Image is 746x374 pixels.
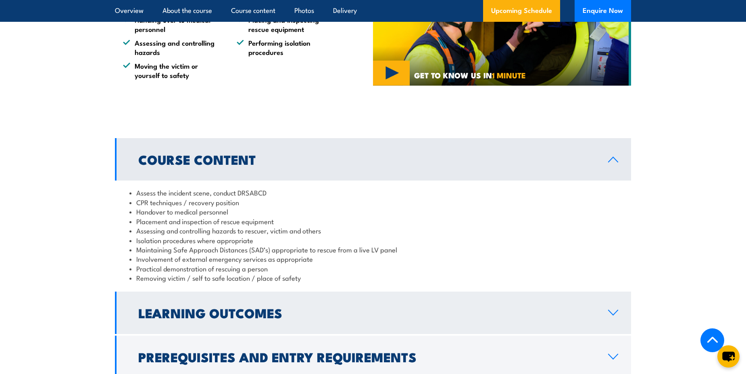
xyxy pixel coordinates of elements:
button: chat-button [717,345,740,368]
li: Handing over to medical personnel [123,15,222,34]
h2: Course Content [138,153,595,165]
li: Assess the incident scene, conduct DRSABCD [129,188,617,197]
a: Learning Outcomes [115,292,631,334]
li: Isolation procedures where appropriate [129,235,617,245]
li: Placing and inspecting rescue equipment [237,15,336,34]
li: Handover to medical personnel [129,207,617,216]
li: CPR techniques / recovery position [129,198,617,207]
li: Performing isolation procedures [237,38,336,57]
li: Removing victim / self to safe location / place of safety [129,273,617,282]
h2: Learning Outcomes [138,307,595,318]
a: Course Content [115,138,631,181]
h2: Prerequisites and Entry Requirements [138,351,595,362]
li: Assessing and controlling hazards to rescuer, victim and others [129,226,617,235]
li: Moving the victim or yourself to safety [123,61,222,80]
li: Involvement of external emergency services as appropriate [129,254,617,263]
li: Maintaining Safe Approach Distances (SAD’s) appropriate to rescue from a live LV panel [129,245,617,254]
span: GET TO KNOW US IN [414,71,526,79]
li: Practical demonstration of rescuing a person [129,264,617,273]
li: Assessing and controlling hazards [123,38,222,57]
li: Placement and inspection of rescue equipment [129,216,617,226]
strong: 1 MINUTE [492,69,526,81]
